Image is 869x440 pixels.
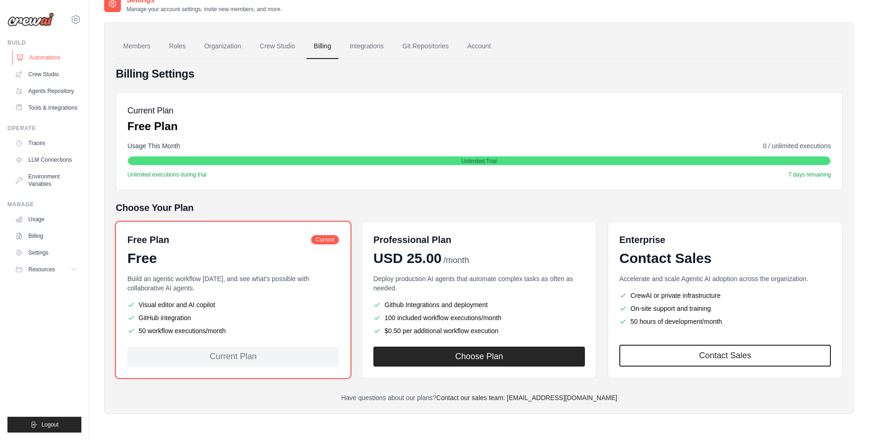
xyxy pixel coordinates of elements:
span: 0 / unlimited executions [763,141,831,151]
div: Free [127,250,339,267]
a: Contact our sales team: [EMAIL_ADDRESS][DOMAIN_NAME] [436,394,617,401]
p: Accelerate and scale Agentic AI adoption across the organization. [619,274,831,283]
p: Deploy production AI agents that automate complex tasks as often as needed. [373,274,585,293]
li: 50 workflow executions/month [127,326,339,335]
li: 100 included workflow executions/month [373,313,585,322]
a: Environment Variables [11,169,81,191]
a: Account [460,34,498,59]
li: $0.50 per additional workflow execution [373,326,585,335]
div: Operate [7,125,81,132]
a: Crew Studio [252,34,303,59]
h6: Free Plan [127,233,169,246]
h5: Current Plan [127,104,178,117]
span: Unlimited executions during trial [127,171,206,178]
a: Git Repositories [395,34,456,59]
a: Organization [197,34,248,59]
p: Have questions about our plans? [116,393,842,402]
span: Logout [41,421,59,428]
a: Usage [11,212,81,227]
a: Members [116,34,158,59]
li: CrewAI or private infrastructure [619,291,831,300]
h4: Billing Settings [116,66,842,81]
div: Manage [7,201,81,208]
li: Visual editor and AI copilot [127,300,339,309]
button: Resources [11,262,81,277]
div: Build [7,39,81,46]
a: Settings [11,245,81,260]
li: On-site support and training [619,304,831,313]
a: Billing [11,229,81,243]
button: Choose Plan [373,347,585,367]
h5: Choose Your Plan [116,201,842,214]
a: Traces [11,136,81,151]
a: Integrations [342,34,391,59]
div: Contact Sales [619,250,831,267]
p: Manage your account settings, invite new members, and more. [126,6,282,13]
span: Usage This Month [127,141,180,151]
p: Build an agentic workflow [DATE], and see what's possible with collaborative AI agents. [127,274,339,293]
li: 50 hours of development/month [619,317,831,326]
span: USD 25.00 [373,250,442,267]
a: Crew Studio [11,67,81,82]
span: /month [444,254,469,267]
p: Free Plan [127,119,178,134]
li: Github Integrations and deployment [373,300,585,309]
a: Contact Sales [619,345,831,367]
a: Roles [161,34,193,59]
a: Tools & Integrations [11,100,81,115]
a: LLM Connections [11,152,81,167]
a: Automations [12,50,82,65]
li: GitHub integration [127,313,339,322]
img: Logo [7,13,54,26]
span: 7 days remaining [789,171,831,178]
span: Resources [28,266,55,273]
span: Unlimited Trial [461,158,497,165]
h6: Professional Plan [373,233,451,246]
h6: Enterprise [619,233,831,246]
a: Agents Repository [11,84,81,99]
div: Current Plan [127,347,339,367]
a: Billing [306,34,338,59]
button: Logout [7,417,81,433]
span: Current [311,235,339,244]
